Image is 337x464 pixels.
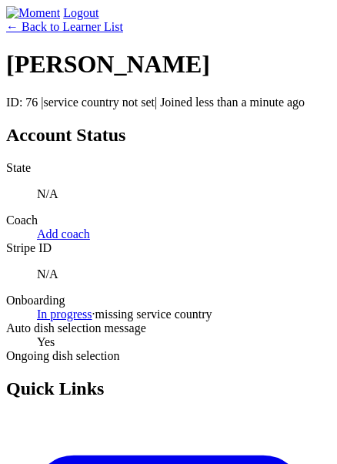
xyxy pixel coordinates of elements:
[6,294,331,308] dt: Onboarding
[6,321,331,335] dt: Auto dish selection message
[37,308,92,321] a: In progress
[6,6,60,20] img: Moment
[63,6,98,19] a: Logout
[37,227,90,240] a: Add coach
[44,96,155,109] span: service country not set
[6,378,331,399] h2: Quick Links
[6,349,331,363] dt: Ongoing dish selection
[6,96,331,109] p: ID: 76 | | Joined less than a minute ago
[37,335,55,348] span: Yes
[37,267,331,281] p: N/A
[6,161,331,175] dt: State
[6,125,331,146] h2: Account Status
[6,241,331,255] dt: Stripe ID
[95,308,212,321] span: missing service country
[92,308,95,321] span: ·
[6,20,123,33] a: ← Back to Learner List
[6,214,331,227] dt: Coach
[6,50,331,79] h1: [PERSON_NAME]
[37,187,331,201] p: N/A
